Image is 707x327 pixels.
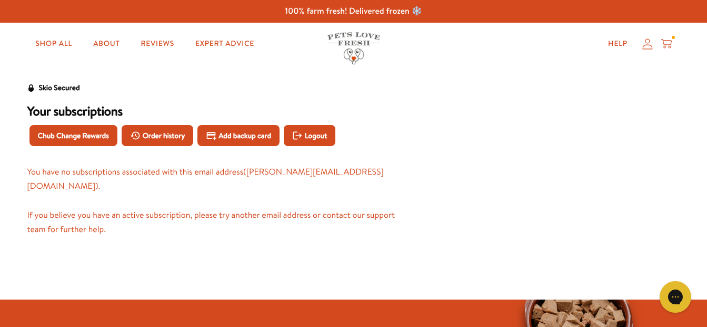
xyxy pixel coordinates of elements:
[218,130,271,141] span: Add backup card
[187,33,263,54] a: Expert Advice
[305,130,327,141] span: Logout
[654,277,696,316] iframe: Gorgias live chat messenger
[327,32,380,64] img: Pets Love Fresh
[27,103,403,119] h3: Your subscriptions
[122,125,194,146] button: Order history
[600,33,636,54] a: Help
[27,84,35,92] svg: Security
[27,82,80,103] a: Skio Secured
[27,165,403,237] div: You have no subscriptions associated with this email address ([PERSON_NAME][EMAIL_ADDRESS][DOMAIN...
[143,130,185,141] span: Order history
[85,33,128,54] a: About
[38,130,109,141] span: Chub Change Rewards
[27,33,81,54] a: Shop All
[29,125,117,146] button: Chub Change Rewards
[197,125,280,146] button: Add backup card
[39,82,80,94] div: Skio Secured
[284,125,335,146] button: Logout
[132,33,182,54] a: Reviews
